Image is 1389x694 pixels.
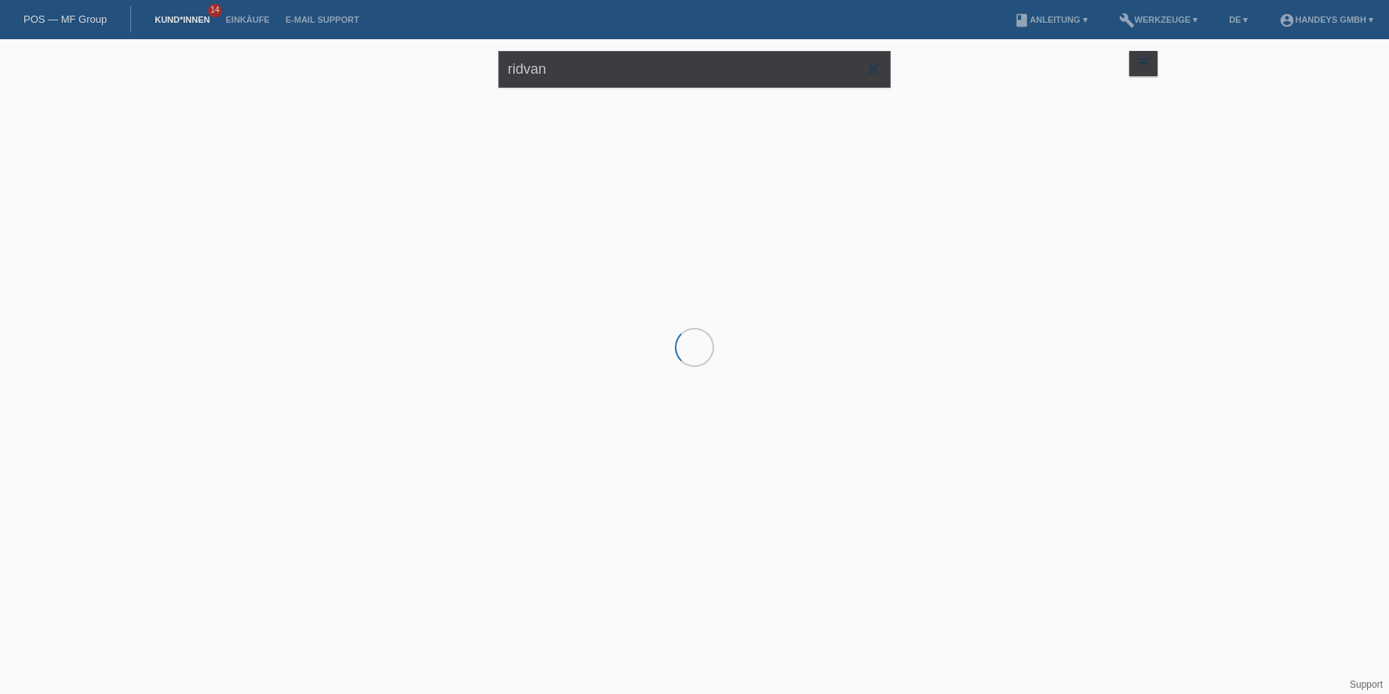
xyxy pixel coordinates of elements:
[1135,54,1152,71] i: filter_list
[498,51,891,88] input: Suche...
[1221,15,1256,24] a: DE ▾
[1006,15,1095,24] a: bookAnleitung ▾
[208,4,222,17] span: 14
[217,15,277,24] a: Einkäufe
[24,13,107,25] a: POS — MF Group
[1111,15,1206,24] a: buildWerkzeuge ▾
[1271,15,1381,24] a: account_circleHandeys GmbH ▾
[1014,13,1030,28] i: book
[864,60,883,78] i: close
[1350,679,1383,690] a: Support
[278,15,367,24] a: E-Mail Support
[1119,13,1135,28] i: build
[147,15,217,24] a: Kund*innen
[1279,13,1295,28] i: account_circle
